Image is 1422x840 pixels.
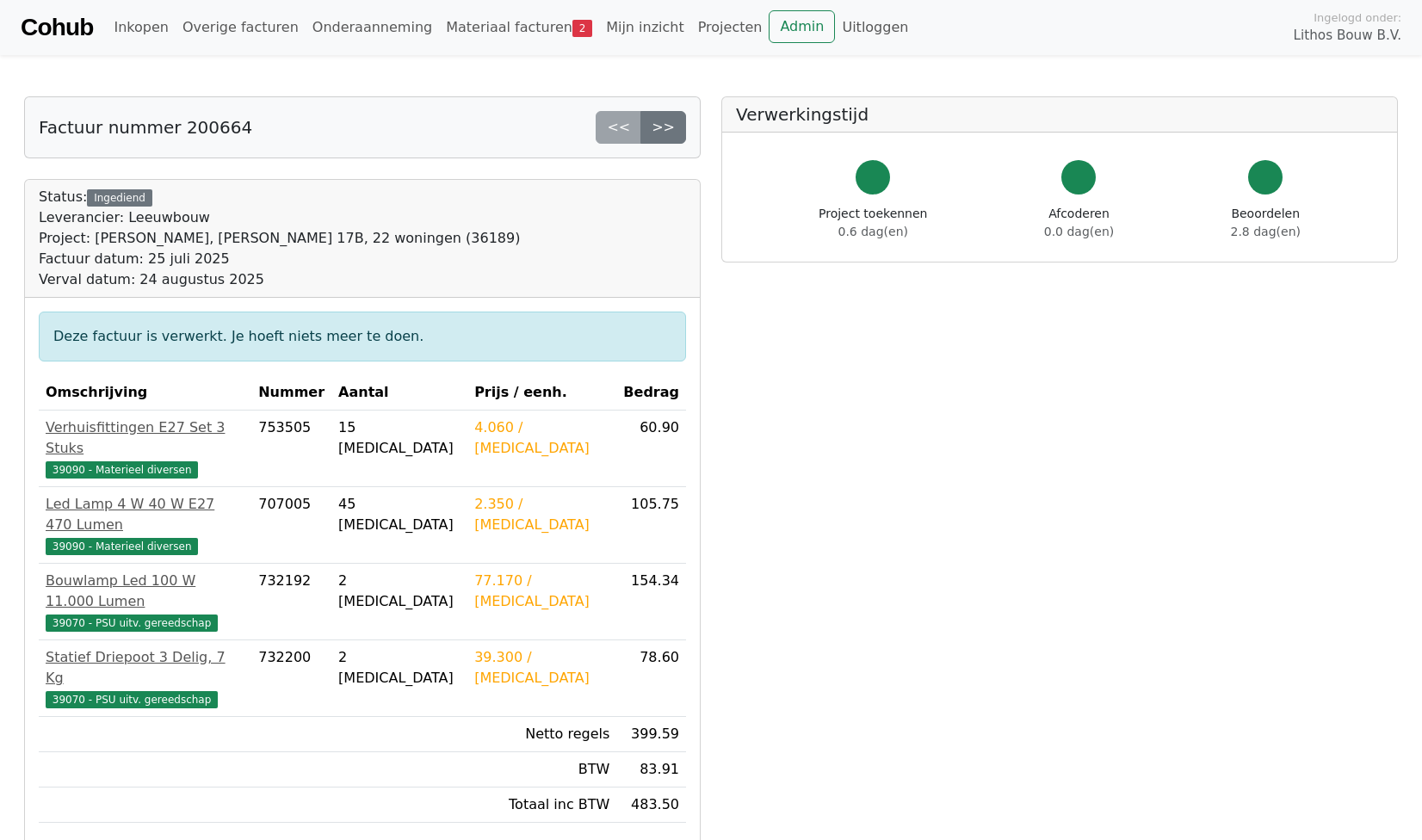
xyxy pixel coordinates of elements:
[474,494,609,535] div: 2.350 / [MEDICAL_DATA]
[338,494,461,535] div: 45 [MEDICAL_DATA]
[467,752,616,787] td: BTW
[616,640,686,717] td: 78.60
[819,205,927,241] div: Project toekennen
[39,249,520,269] div: Factuur datum: 25 juli 2025
[251,375,331,411] th: Nummer
[46,647,244,709] a: Statief Driepoot 3 Delig, 7 Kg39070 - PSU uitv. gereedschap
[46,615,218,632] span: 39070 - PSU uitv. gereedschap
[251,487,331,564] td: 707005
[46,571,244,612] div: Bouwlamp Led 100 W 11.000 Lumen
[467,717,616,752] td: Netto regels
[616,717,686,752] td: 399.59
[1044,225,1114,238] span: 0.0 dag(en)
[616,411,686,487] td: 60.90
[616,487,686,564] td: 105.75
[39,207,520,228] div: Leverancier: Leeuwbouw
[46,494,244,535] div: Led Lamp 4 W 40 W E27 470 Lumen
[616,564,686,640] td: 154.34
[474,571,609,612] div: 77.170 / [MEDICAL_DATA]
[474,417,609,459] div: 4.060 / [MEDICAL_DATA]
[87,189,151,207] div: Ingediend
[338,417,461,459] div: 15 [MEDICAL_DATA]
[439,10,599,45] a: Materiaal facturen2
[338,571,461,612] div: 2 [MEDICAL_DATA]
[1044,205,1114,241] div: Afcoderen
[46,647,244,689] div: Statief Driepoot 3 Delig, 7 Kg
[616,787,686,823] td: 483.50
[39,228,520,249] div: Project: [PERSON_NAME], [PERSON_NAME] 17B, 22 woningen (36189)
[46,571,244,633] a: Bouwlamp Led 100 W 11.000 Lumen39070 - PSU uitv. gereedschap
[46,691,218,708] span: 39070 - PSU uitv. gereedschap
[599,10,691,45] a: Mijn inzicht
[1294,26,1401,46] span: Lithos Bouw B.V.
[46,494,244,556] a: Led Lamp 4 W 40 W E27 470 Lumen39090 - Materieel diversen
[251,564,331,640] td: 732192
[338,647,461,689] div: 2 [MEDICAL_DATA]
[251,640,331,717] td: 732200
[46,538,198,555] span: 39090 - Materieel diversen
[39,187,520,290] div: Status:
[39,375,251,411] th: Omschrijving
[572,20,592,37] span: 2
[251,411,331,487] td: 753505
[736,104,1383,125] h5: Verwerkingstijd
[691,10,770,45] a: Projecten
[769,10,835,43] a: Admin
[46,417,244,479] a: Verhuisfittingen E27 Set 3 Stuks39090 - Materieel diversen
[331,375,467,411] th: Aantal
[46,461,198,479] span: 39090 - Materieel diversen
[21,7,93,48] a: Cohub
[640,111,686,144] a: >>
[1231,225,1301,238] span: 2.8 dag(en)
[616,375,686,411] th: Bedrag
[1231,205,1301,241] div: Beoordelen
[1314,9,1401,26] span: Ingelogd onder:
[467,375,616,411] th: Prijs / eenh.
[835,10,915,45] a: Uitloggen
[306,10,439,45] a: Onderaanneming
[838,225,908,238] span: 0.6 dag(en)
[46,417,244,459] div: Verhuisfittingen E27 Set 3 Stuks
[39,269,520,290] div: Verval datum: 24 augustus 2025
[474,647,609,689] div: 39.300 / [MEDICAL_DATA]
[616,752,686,787] td: 83.91
[107,10,175,45] a: Inkopen
[176,10,306,45] a: Overige facturen
[39,117,252,138] h5: Factuur nummer 200664
[467,787,616,823] td: Totaal inc BTW
[39,312,686,361] div: Deze factuur is verwerkt. Je hoeft niets meer te doen.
